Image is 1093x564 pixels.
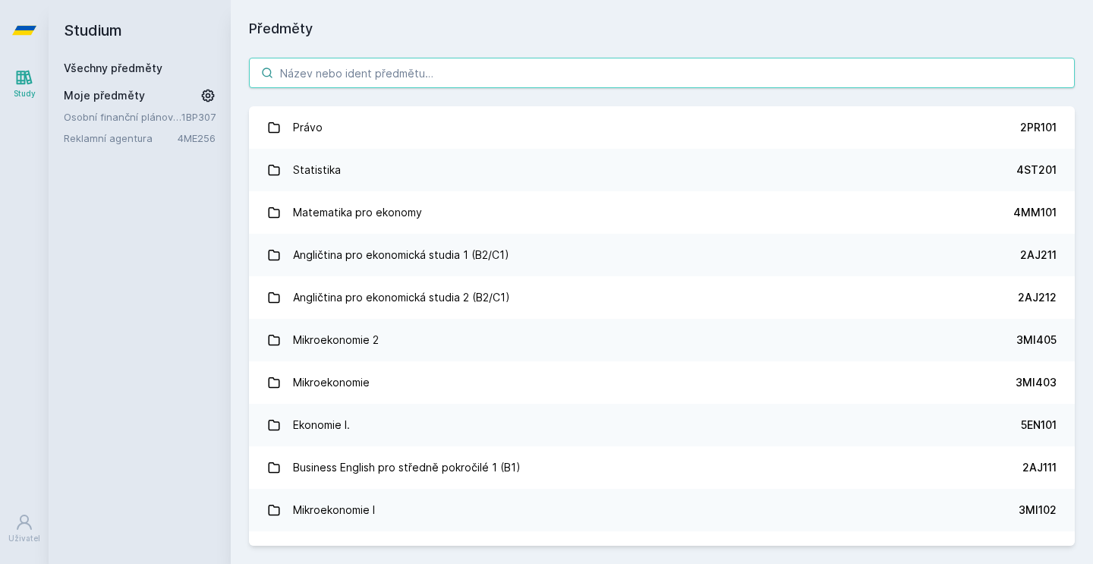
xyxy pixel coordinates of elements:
div: 5HD200 [1015,545,1057,560]
a: Ekonomie I. 5EN101 [249,404,1075,446]
div: 3MI403 [1016,375,1057,390]
a: Mikroekonomie I 3MI102 [249,489,1075,531]
div: Matematika pro ekonomy [293,197,422,228]
div: 3MI102 [1019,503,1057,518]
div: Angličtina pro ekonomická studia 2 (B2/C1) [293,282,510,313]
span: Moje předměty [64,88,145,103]
a: Study [3,61,46,107]
h1: Předměty [249,18,1075,39]
a: 1BP307 [181,111,216,123]
div: Právo [293,112,323,143]
div: 4ST201 [1016,162,1057,178]
div: Business English pro středně pokročilé 1 (B1) [293,452,521,483]
div: Angličtina pro ekonomická studia 1 (B2/C1) [293,240,509,270]
a: Osobní finanční plánování [64,109,181,124]
div: 2PR101 [1020,120,1057,135]
a: Business English pro středně pokročilé 1 (B1) 2AJ111 [249,446,1075,489]
div: 5EN101 [1021,417,1057,433]
a: Angličtina pro ekonomická studia 2 (B2/C1) 2AJ212 [249,276,1075,319]
div: 2AJ111 [1022,460,1057,475]
a: Právo 2PR101 [249,106,1075,149]
div: Statistika [293,155,341,185]
a: Matematika pro ekonomy 4MM101 [249,191,1075,234]
a: Mikroekonomie 3MI403 [249,361,1075,404]
div: 4MM101 [1013,205,1057,220]
a: Mikroekonomie 2 3MI405 [249,319,1075,361]
div: Mikroekonomie [293,367,370,398]
a: Uživatel [3,506,46,552]
a: Statistika 4ST201 [249,149,1075,191]
a: Angličtina pro ekonomická studia 1 (B2/C1) 2AJ211 [249,234,1075,276]
div: Uživatel [8,533,40,544]
div: Mikroekonomie 2 [293,325,379,355]
a: Všechny předměty [64,61,162,74]
a: 4ME256 [178,132,216,144]
div: 2AJ212 [1018,290,1057,305]
div: 2AJ211 [1020,247,1057,263]
div: Study [14,88,36,99]
a: Reklamní agentura [64,131,178,146]
div: 3MI405 [1016,332,1057,348]
div: Mikroekonomie I [293,495,375,525]
div: Ekonomie I. [293,410,350,440]
input: Název nebo ident předmětu… [249,58,1075,88]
